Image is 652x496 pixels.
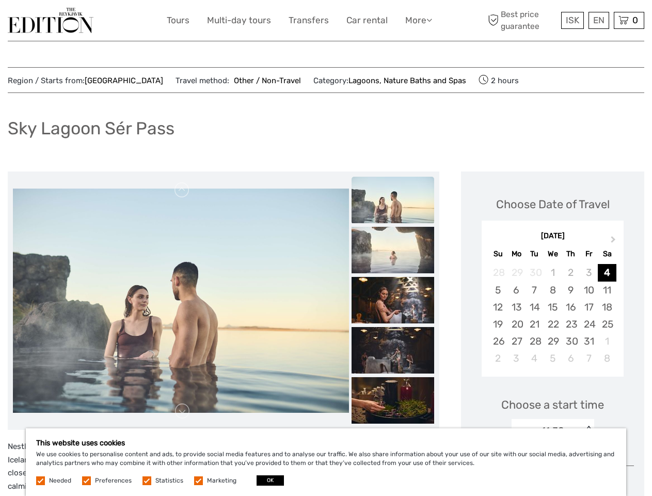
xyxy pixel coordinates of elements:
div: Not available Thursday, October 2nd, 2025 [562,264,580,281]
div: Tu [526,247,544,261]
div: Not available Monday, September 29th, 2025 [507,264,526,281]
div: Choose Friday, November 7th, 2025 [580,350,598,367]
button: Open LiveChat chat widget [119,16,131,28]
div: month 2025-10 [485,264,620,367]
div: Choose Thursday, October 30th, 2025 [562,333,580,350]
div: Choose Friday, October 31st, 2025 [580,333,598,350]
span: Category: [313,75,466,86]
div: Choose Sunday, October 19th, 2025 [489,316,507,333]
div: Choose Saturday, October 4th, 2025 [598,264,616,281]
div: Choose Thursday, November 6th, 2025 [562,350,580,367]
div: Not available Friday, October 3rd, 2025 [580,264,598,281]
h1: Sky Lagoon Sér Pass [8,118,174,139]
div: Choose Tuesday, October 21st, 2025 [526,316,544,333]
label: Marketing [207,476,236,485]
img: The Reykjavík Edition [8,8,93,33]
div: Choose Tuesday, October 28th, 2025 [526,333,544,350]
div: Choose Monday, November 3rd, 2025 [507,350,526,367]
div: Choose Sunday, October 12th, 2025 [489,299,507,316]
button: Next Month [606,234,623,250]
div: Choose Thursday, October 16th, 2025 [562,299,580,316]
div: 11:30 [542,424,564,438]
div: Choose Thursday, October 23rd, 2025 [562,316,580,333]
div: Choose Tuesday, October 7th, 2025 [526,282,544,299]
div: < > [584,426,593,437]
div: Choose Wednesday, October 8th, 2025 [544,282,562,299]
div: We [544,247,562,261]
img: 5a5adcbaf9ac4031878b58077da05476_slider_thumbnail.jpeg [352,327,434,374]
span: ISK [566,15,579,25]
div: Choose Date of Travel [496,196,610,212]
label: Needed [49,476,71,485]
div: Choose Thursday, October 9th, 2025 [562,282,580,299]
p: We're away right now. Please check back later! [14,18,117,26]
span: Choose a start time [501,397,604,413]
div: Choose Tuesday, November 4th, 2025 [526,350,544,367]
div: Choose Saturday, November 8th, 2025 [598,350,616,367]
div: Choose Sunday, October 26th, 2025 [489,333,507,350]
div: Choose Monday, October 27th, 2025 [507,333,526,350]
div: Choose Monday, October 6th, 2025 [507,282,526,299]
button: OK [257,475,284,486]
span: Best price guarantee [485,9,559,32]
a: Tours [167,13,189,28]
div: Su [489,247,507,261]
a: [GEOGRAPHIC_DATA] [85,76,163,85]
a: Transfers [289,13,329,28]
div: Not available Tuesday, September 30th, 2025 [526,264,544,281]
span: 2 hours [479,73,519,87]
a: Lagoons, Nature Baths and Spas [348,76,466,85]
div: Choose Friday, October 17th, 2025 [580,299,598,316]
div: Choose Sunday, November 2nd, 2025 [489,350,507,367]
a: Multi-day tours [207,13,271,28]
div: Mo [507,247,526,261]
div: Choose Monday, October 20th, 2025 [507,316,526,333]
div: Choose Saturday, October 11th, 2025 [598,282,616,299]
div: Choose Tuesday, October 14th, 2025 [526,299,544,316]
div: EN [589,12,609,29]
img: f6e4b5c3ae944c668da69feeeb7fe87d_slider_thumbnail.jpeg [352,177,434,223]
div: Choose Saturday, October 18th, 2025 [598,299,616,316]
div: Choose Wednesday, October 29th, 2025 [544,333,562,350]
div: Choose Wednesday, November 5th, 2025 [544,350,562,367]
img: 2598d160fcc64caa8c13f0b12ed59e4a_slider_thumbnail.jpeg [352,227,434,273]
a: Car rental [346,13,388,28]
img: 3802d06c612c4366b64c3dd60f86cd10_slider_thumbnail.jpeg [352,377,434,424]
div: Choose Wednesday, October 15th, 2025 [544,299,562,316]
div: Sa [598,247,616,261]
div: Choose Wednesday, October 22nd, 2025 [544,316,562,333]
a: Other / Non-Travel [229,76,301,85]
a: More [405,13,432,28]
div: Choose Saturday, October 25th, 2025 [598,316,616,333]
label: Preferences [95,476,132,485]
img: cd73bc024b534f798350631ee844add1_slider_thumbnail.jpeg [352,277,434,323]
div: Choose Friday, October 24th, 2025 [580,316,598,333]
div: Not available Sunday, September 28th, 2025 [489,264,507,281]
span: 0 [631,15,640,25]
div: Choose Sunday, October 5th, 2025 [489,282,507,299]
label: Statistics [155,476,183,485]
div: Fr [580,247,598,261]
div: We use cookies to personalise content and ads, to provide social media features and to analyse ou... [26,428,626,496]
div: Th [562,247,580,261]
img: f6e4b5c3ae944c668da69feeeb7fe87d_main_slider.jpeg [13,189,349,413]
h5: This website uses cookies [36,439,616,447]
div: [DATE] [482,231,624,242]
div: Choose Monday, October 13th, 2025 [507,299,526,316]
div: Not available Wednesday, October 1st, 2025 [544,264,562,281]
div: Choose Saturday, November 1st, 2025 [598,333,616,350]
div: Choose Friday, October 10th, 2025 [580,282,598,299]
span: Travel method: [176,73,301,87]
span: Region / Starts from: [8,75,163,86]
